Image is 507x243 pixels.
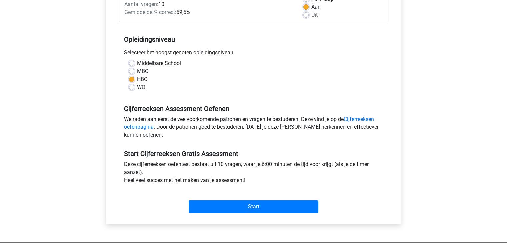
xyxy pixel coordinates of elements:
[137,67,149,75] label: MBO
[119,0,298,8] div: 10
[137,83,145,91] label: WO
[119,8,298,16] div: 59,5%
[137,75,148,83] label: HBO
[124,33,383,46] h5: Opleidingsniveau
[311,11,318,19] label: Uit
[189,200,318,213] input: Start
[124,9,176,15] span: Gemiddelde % correct:
[119,115,388,142] div: We raden aan eerst de veelvoorkomende patronen en vragen te bestuderen. Deze vind je op de . Door...
[124,1,158,7] span: Aantal vragen:
[119,49,388,59] div: Selecteer het hoogst genoten opleidingsniveau.
[119,160,388,187] div: Deze cijferreeksen oefentest bestaat uit 10 vragen, waar je 6:00 minuten de tijd voor krijgt (als...
[311,3,321,11] label: Aan
[124,105,383,113] h5: Cijferreeksen Assessment Oefenen
[137,59,181,67] label: Middelbare School
[124,150,383,158] h5: Start Cijferreeksen Gratis Assessment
